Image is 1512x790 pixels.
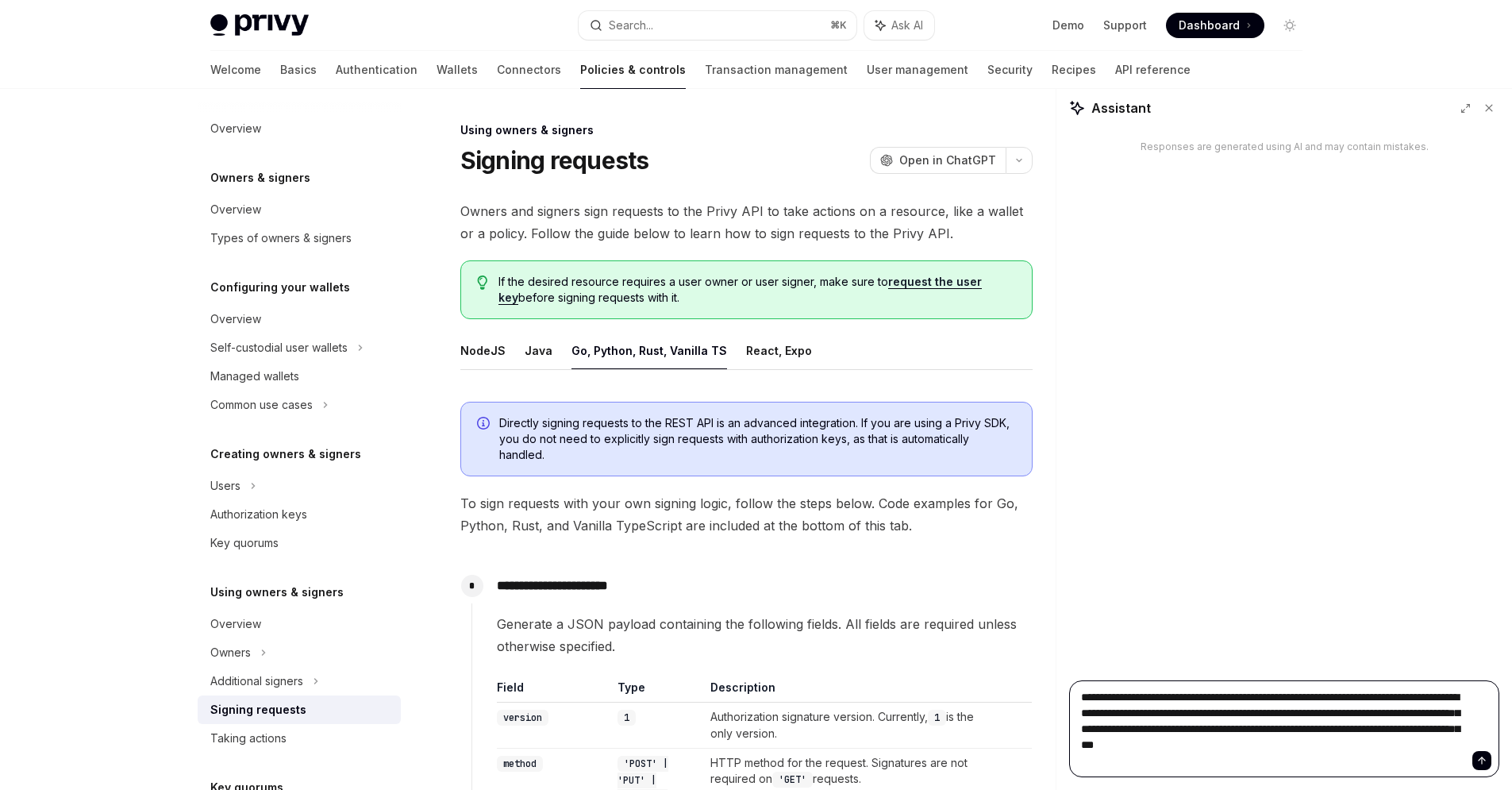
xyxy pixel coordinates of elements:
div: Additional signers [210,672,303,691]
a: Signing requests [198,696,401,724]
div: Signing requests [210,700,306,719]
a: Wallets [437,51,478,89]
a: Types of owners & signers [198,224,401,252]
a: Overview [198,114,401,143]
th: Field [497,680,612,703]
div: Overview [210,119,261,138]
div: Managed wallets [210,367,299,386]
button: NodeJS [460,332,506,369]
div: Authorization keys [210,505,307,524]
div: Overview [210,615,261,634]
a: Taking actions [198,724,401,753]
a: Transaction management [705,51,848,89]
div: Key quorums [210,534,279,553]
a: Overview [198,610,401,638]
button: Go, Python, Rust, Vanilla TS [571,332,727,369]
span: If the desired resource requires a user owner or user signer, make sure to before signing request... [498,274,1015,306]
span: Dashboard [1179,17,1240,33]
div: Common use cases [210,395,313,414]
th: Type [611,680,704,703]
span: Open in ChatGPT [899,152,996,168]
a: Key quorums [198,529,401,557]
img: light logo [210,14,309,37]
h1: Signing requests [460,146,649,175]
button: Open in ChatGPT [870,147,1006,174]
span: Ask AI [891,17,923,33]
code: 1 [617,710,636,726]
a: Welcome [210,51,261,89]
code: 1 [928,710,946,726]
a: User management [867,51,968,89]
button: React, Expo [746,332,812,369]
a: Overview [198,195,401,224]
button: Send message [1472,751,1491,770]
a: Authentication [336,51,417,89]
button: Ask AI [864,11,934,40]
a: Managed wallets [198,362,401,391]
button: Search...⌘K [579,11,856,40]
a: Dashboard [1166,13,1264,38]
svg: Tip [477,276,488,290]
td: Authorization signature version. Currently, is the only version. [704,703,999,749]
th: Description [704,680,999,703]
a: Policies & controls [580,51,686,89]
a: Recipes [1052,51,1096,89]
svg: Info [477,417,493,433]
a: Demo [1052,17,1084,33]
h5: Configuring your wallets [210,278,350,297]
div: Responses are generated using AI and may contain mistakes. [1141,141,1429,153]
span: Directly signing requests to the REST API is an advanced integration. If you are using a Privy SD... [499,415,1016,463]
a: Authorization keys [198,500,401,529]
div: Search... [609,16,653,35]
h5: Owners & signers [210,168,310,187]
span: Assistant [1091,98,1151,118]
a: API reference [1115,51,1191,89]
button: Toggle dark mode [1277,13,1302,38]
div: Taking actions [210,729,287,748]
h5: Using owners & signers [210,583,344,602]
a: Basics [280,51,317,89]
div: Types of owners & signers [210,229,352,248]
div: Overview [210,310,261,329]
a: Support [1103,17,1147,33]
span: To sign requests with your own signing logic, follow the steps below. Code examples for Go, Pytho... [460,492,1033,537]
span: ⌘ K [830,19,847,32]
code: method [497,756,543,772]
a: Overview [198,305,401,333]
a: Security [987,51,1033,89]
code: version [497,710,548,726]
div: Owners [210,643,251,662]
h5: Creating owners & signers [210,445,361,464]
span: Generate a JSON payload containing the following fields. All fields are required unless otherwise... [497,613,1032,657]
span: Owners and signers sign requests to the Privy API to take actions on a resource, like a wallet or... [460,200,1033,245]
a: Connectors [497,51,561,89]
div: Using owners & signers [460,122,1033,138]
button: Java [525,332,552,369]
code: 'GET' [772,772,813,788]
div: Overview [210,200,261,219]
div: Users [210,476,240,495]
div: Self-custodial user wallets [210,338,348,357]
